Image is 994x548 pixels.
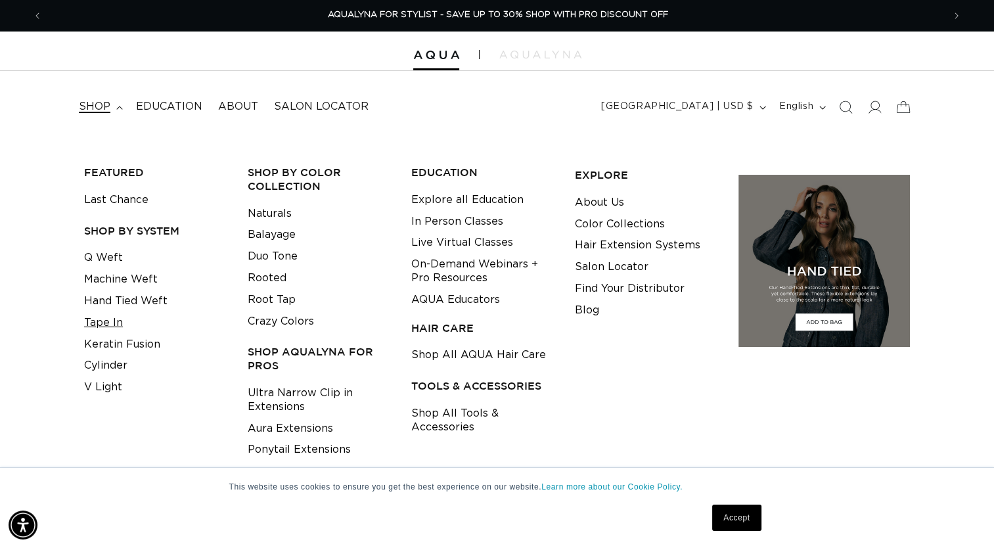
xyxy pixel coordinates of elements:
[411,166,554,179] h3: EDUCATION
[831,93,860,122] summary: Search
[712,505,761,531] a: Accept
[413,51,459,60] img: Aqua Hair Extensions
[411,403,554,438] a: Shop All Tools & Accessories
[411,232,513,254] a: Live Virtual Classes
[779,100,813,114] span: English
[248,418,333,440] a: Aura Extensions
[84,166,227,179] h3: FEATURED
[9,511,37,539] div: Accessibility Menu
[136,100,202,114] span: Education
[84,355,127,377] a: Cylinder
[575,235,700,256] a: Hair Extension Systems
[411,344,546,366] a: Shop All AQUA Hair Care
[218,100,258,114] span: About
[541,482,683,491] a: Learn more about our Cookie Policy.
[411,379,554,393] h3: TOOLS & ACCESSORIES
[248,267,286,289] a: Rooted
[84,334,160,355] a: Keratin Fusion
[128,92,210,122] a: Education
[411,289,500,311] a: AQUA Educators
[575,278,685,300] a: Find Your Distributor
[942,3,971,28] button: Next announcement
[575,168,718,182] h3: EXPLORE
[229,481,765,493] p: This website uses cookies to ensure you get the best experience on our website.
[771,95,831,120] button: English
[79,100,110,114] span: shop
[210,92,266,122] a: About
[274,100,369,114] span: Salon Locator
[601,100,754,114] span: [GEOGRAPHIC_DATA] | USD $
[248,289,296,311] a: Root Tap
[411,189,524,211] a: Explore all Education
[248,166,391,193] h3: Shop by Color Collection
[84,247,123,269] a: Q Weft
[84,224,227,238] h3: SHOP BY SYSTEM
[248,382,391,418] a: Ultra Narrow Clip in Extensions
[575,300,599,321] a: Blog
[248,203,292,225] a: Naturals
[499,51,581,58] img: aqualyna.com
[575,256,648,278] a: Salon Locator
[411,254,554,289] a: On-Demand Webinars + Pro Resources
[928,485,994,548] iframe: Chat Widget
[248,345,391,373] h3: Shop AquaLyna for Pros
[266,92,376,122] a: Salon Locator
[84,312,123,334] a: Tape In
[411,211,503,233] a: In Person Classes
[575,192,624,214] a: About Us
[248,224,296,246] a: Balayage
[84,290,168,312] a: Hand Tied Weft
[248,439,351,461] a: Ponytail Extensions
[248,311,314,332] a: Crazy Colors
[84,189,148,211] a: Last Chance
[23,3,52,28] button: Previous announcement
[248,246,298,267] a: Duo Tone
[411,321,554,335] h3: HAIR CARE
[84,269,158,290] a: Machine Weft
[71,92,128,122] summary: shop
[328,11,668,19] span: AQUALYNA FOR STYLIST - SAVE UP TO 30% SHOP WITH PRO DISCOUNT OFF
[84,377,122,398] a: V Light
[593,95,771,120] button: [GEOGRAPHIC_DATA] | USD $
[575,214,665,235] a: Color Collections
